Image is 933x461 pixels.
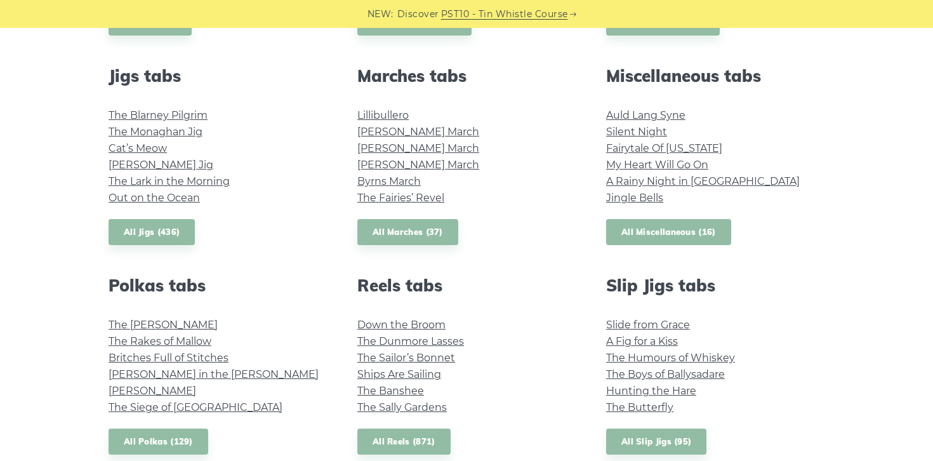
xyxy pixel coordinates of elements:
[109,66,327,86] h2: Jigs tabs
[606,385,696,397] a: Hunting the Hare
[397,7,439,22] span: Discover
[606,66,824,86] h2: Miscellaneous tabs
[606,368,725,380] a: The Boys of Ballysadare
[109,219,195,245] a: All Jigs (436)
[606,159,708,171] a: My Heart Will Go On
[357,385,424,397] a: The Banshee
[606,429,706,455] a: All Slip Jigs (95)
[109,319,218,331] a: The [PERSON_NAME]
[109,109,208,121] a: The Blarney Pilgrim
[367,7,394,22] span: NEW:
[109,401,282,413] a: The Siege of [GEOGRAPHIC_DATA]
[109,175,230,187] a: The Lark in the Morning
[357,142,479,154] a: [PERSON_NAME] March
[606,109,685,121] a: Auld Lang Syne
[357,192,444,204] a: The Fairies’ Revel
[606,219,731,245] a: All Miscellaneous (16)
[109,159,213,171] a: [PERSON_NAME] Jig
[357,159,479,171] a: [PERSON_NAME] March
[357,66,576,86] h2: Marches tabs
[357,175,421,187] a: Byrns March
[357,335,464,347] a: The Dunmore Lasses
[357,126,479,138] a: [PERSON_NAME] March
[357,429,451,455] a: All Reels (871)
[606,319,690,331] a: Slide from Grace
[606,276,824,295] h2: Slip Jigs tabs
[109,192,200,204] a: Out on the Ocean
[109,126,202,138] a: The Monaghan Jig
[606,192,663,204] a: Jingle Bells
[109,368,319,380] a: [PERSON_NAME] in the [PERSON_NAME]
[109,335,211,347] a: The Rakes of Mallow
[441,7,568,22] a: PST10 - Tin Whistle Course
[606,126,667,138] a: Silent Night
[606,142,722,154] a: Fairytale Of [US_STATE]
[357,319,446,331] a: Down the Broom
[109,385,196,397] a: [PERSON_NAME]
[109,142,167,154] a: Cat’s Meow
[109,429,208,455] a: All Polkas (129)
[357,219,458,245] a: All Marches (37)
[606,352,735,364] a: The Humours of Whiskey
[606,175,800,187] a: A Rainy Night in [GEOGRAPHIC_DATA]
[357,368,441,380] a: Ships Are Sailing
[109,276,327,295] h2: Polkas tabs
[357,401,447,413] a: The Sally Gardens
[357,352,455,364] a: The Sailor’s Bonnet
[606,335,678,347] a: A Fig for a Kiss
[357,276,576,295] h2: Reels tabs
[606,401,673,413] a: The Butterfly
[109,352,228,364] a: Britches Full of Stitches
[357,109,409,121] a: Lillibullero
